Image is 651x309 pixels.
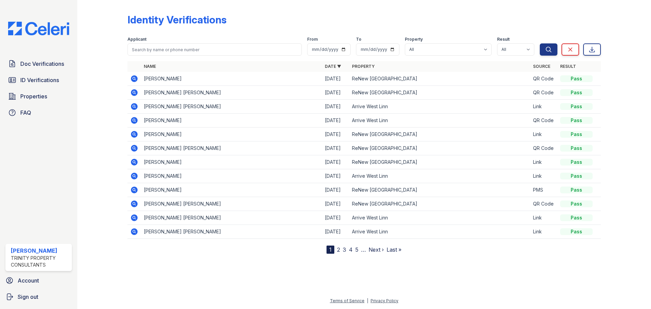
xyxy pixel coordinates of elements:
td: [PERSON_NAME] [141,155,322,169]
td: [DATE] [322,225,349,239]
label: Property [405,37,423,42]
div: [PERSON_NAME] [11,247,69,255]
a: Date ▼ [325,64,341,69]
td: QR Code [530,72,557,86]
a: Property [352,64,375,69]
div: Pass [560,75,593,82]
a: ID Verifications [5,73,72,87]
td: ReNew [GEOGRAPHIC_DATA] [349,197,530,211]
td: Arrive West Linn [349,169,530,183]
td: Arrive West Linn [349,100,530,114]
td: [PERSON_NAME] [141,183,322,197]
div: Pass [560,89,593,96]
td: Arrive West Linn [349,225,530,239]
td: Link [530,128,557,141]
label: From [307,37,318,42]
td: [PERSON_NAME] [141,169,322,183]
div: Pass [560,103,593,110]
td: Arrive West Linn [349,211,530,225]
td: QR Code [530,114,557,128]
a: Terms of Service [330,298,364,303]
td: QR Code [530,86,557,100]
td: [DATE] [322,197,349,211]
td: ReNew [GEOGRAPHIC_DATA] [349,128,530,141]
td: ReNew [GEOGRAPHIC_DATA] [349,72,530,86]
td: QR Code [530,141,557,155]
span: … [361,246,366,254]
div: Pass [560,187,593,193]
td: [DATE] [322,155,349,169]
td: Link [530,211,557,225]
td: ReNew [GEOGRAPHIC_DATA] [349,183,530,197]
div: Pass [560,131,593,138]
a: Last » [387,246,401,253]
td: [DATE] [322,86,349,100]
span: FAQ [20,109,31,117]
td: [DATE] [322,169,349,183]
a: 4 [349,246,353,253]
td: [DATE] [322,100,349,114]
td: [DATE] [322,141,349,155]
div: 1 [327,246,334,254]
div: Pass [560,117,593,124]
td: [DATE] [322,128,349,141]
td: [PERSON_NAME] [PERSON_NAME] [141,86,322,100]
a: 2 [337,246,340,253]
td: [PERSON_NAME] [PERSON_NAME] [141,211,322,225]
label: Applicant [127,37,146,42]
span: Account [18,276,39,285]
td: [PERSON_NAME] [PERSON_NAME] [141,197,322,211]
td: [PERSON_NAME] [PERSON_NAME] [141,141,322,155]
a: Account [3,274,75,287]
a: Next › [369,246,384,253]
td: [DATE] [322,211,349,225]
div: Pass [560,200,593,207]
span: Properties [20,92,47,100]
td: [DATE] [322,183,349,197]
span: ID Verifications [20,76,59,84]
td: [PERSON_NAME] [PERSON_NAME] [141,225,322,239]
input: Search by name or phone number [127,43,302,56]
td: [PERSON_NAME] [141,114,322,128]
a: 5 [355,246,358,253]
td: [PERSON_NAME] [141,72,322,86]
td: Arrive West Linn [349,114,530,128]
label: To [356,37,361,42]
a: 3 [343,246,346,253]
a: Privacy Policy [371,298,398,303]
div: Pass [560,173,593,179]
td: ReNew [GEOGRAPHIC_DATA] [349,155,530,169]
td: PMS [530,183,557,197]
td: [PERSON_NAME] [PERSON_NAME] [141,100,322,114]
img: CE_Logo_Blue-a8612792a0a2168367f1c8372b55b34899dd931a85d93a1a3d3e32e68fde9ad4.png [3,22,75,35]
div: Identity Verifications [127,14,226,26]
a: FAQ [5,106,72,119]
a: Source [533,64,550,69]
td: ReNew [GEOGRAPHIC_DATA] [349,141,530,155]
div: Trinity Property Consultants [11,255,69,268]
a: Doc Verifications [5,57,72,71]
td: ReNew [GEOGRAPHIC_DATA] [349,86,530,100]
label: Result [497,37,510,42]
td: [PERSON_NAME] [141,128,322,141]
td: Link [530,225,557,239]
div: Pass [560,145,593,152]
span: Sign out [18,293,38,301]
a: Name [144,64,156,69]
td: [DATE] [322,114,349,128]
td: QR Code [530,197,557,211]
td: Link [530,155,557,169]
a: Result [560,64,576,69]
td: [DATE] [322,72,349,86]
span: Doc Verifications [20,60,64,68]
td: Link [530,169,557,183]
div: | [367,298,368,303]
div: Pass [560,228,593,235]
a: Sign out [3,290,75,304]
a: Properties [5,90,72,103]
div: Pass [560,159,593,166]
div: Pass [560,214,593,221]
td: Link [530,100,557,114]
